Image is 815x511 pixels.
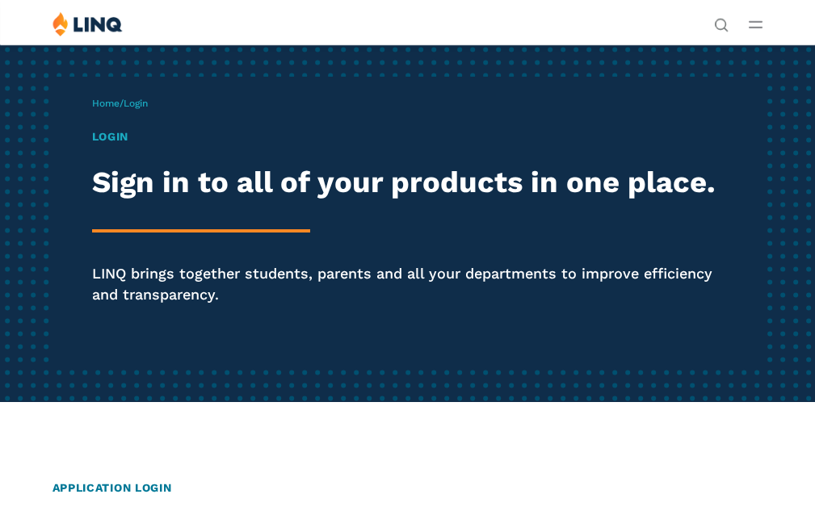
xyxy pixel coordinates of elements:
[92,98,120,109] a: Home
[92,263,724,304] p: LINQ brings together students, parents and all your departments to improve efficiency and transpa...
[714,16,729,31] button: Open Search Bar
[92,98,148,109] span: /
[92,128,724,145] h1: Login
[92,165,724,199] h2: Sign in to all of your products in one place.
[749,15,762,33] button: Open Main Menu
[124,98,148,109] span: Login
[53,11,123,36] img: LINQ | K‑12 Software
[53,480,763,496] h2: Application Login
[714,11,729,31] nav: Utility Navigation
